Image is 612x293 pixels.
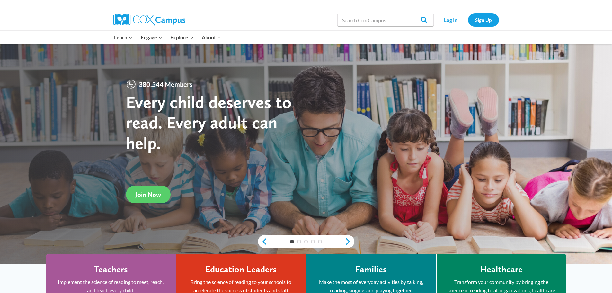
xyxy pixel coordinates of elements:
[110,31,225,44] nav: Primary Navigation
[345,238,354,245] a: next
[480,264,523,275] h4: Healthcare
[318,240,322,243] a: 5
[468,13,499,26] a: Sign Up
[337,14,434,26] input: Search Cox Campus
[126,92,292,153] strong: Every child deserves to read. Every adult can help.
[290,240,294,243] a: 1
[437,13,499,26] nav: Secondary Navigation
[136,191,161,198] span: Join Now
[205,264,277,275] h4: Education Leaders
[202,33,221,41] span: About
[170,33,193,41] span: Explore
[304,240,308,243] a: 3
[355,264,387,275] h4: Families
[114,33,132,41] span: Learn
[297,240,301,243] a: 2
[113,14,185,26] img: Cox Campus
[126,186,171,203] a: Join Now
[141,33,162,41] span: Engage
[258,235,354,248] div: content slider buttons
[311,240,315,243] a: 4
[437,13,465,26] a: Log In
[136,79,195,89] span: 380,544 Members
[94,264,128,275] h4: Teachers
[258,238,268,245] a: previous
